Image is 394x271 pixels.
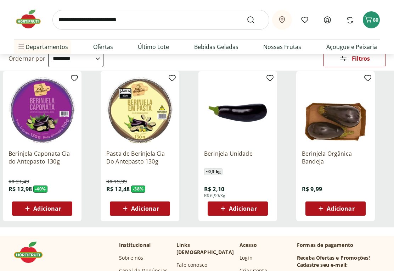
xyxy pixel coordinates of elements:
a: Bebidas Geladas [194,43,238,51]
button: Adicionar [110,201,170,216]
span: R$ 12,48 [106,185,130,193]
span: R$ 6,99/Kg [204,193,226,199]
a: Pasta de Berinjela Cia Do Antepasto 130g [106,150,174,165]
button: Adicionar [305,201,366,216]
p: Institucional [119,242,151,249]
svg: Abrir Filtros [339,54,348,63]
a: Berinjela Caponata Cia do Antepasto 130g [9,150,76,165]
a: Último Lote [138,43,169,51]
span: Adicionar [229,206,257,211]
span: R$ 21,49 [9,178,29,185]
span: R$ 12,98 [9,185,32,193]
span: Filtros [352,56,370,61]
h3: Cadastre seu e-mail: [297,261,348,269]
a: Berinjela Unidade [204,150,271,165]
span: Departamentos [17,38,68,55]
span: R$ 9,99 [302,185,322,193]
a: Login [240,254,253,261]
span: - 40 % [33,186,47,193]
span: ~ 0,3 kg [204,168,223,175]
a: Fale conosco [176,261,207,269]
a: Açougue e Peixaria [326,43,377,51]
span: - 38 % [131,186,145,193]
input: search [52,10,269,30]
a: Berinjela Orgânica Bandeja [302,150,369,165]
span: Adicionar [327,206,354,211]
a: Sobre nós [119,254,143,261]
span: Adicionar [131,206,159,211]
img: Berinjela Caponata Cia do Antepasto 130g [9,77,76,144]
span: 60 [373,16,378,23]
img: Hortifruti [14,9,50,30]
label: Ordernar por [9,55,45,62]
p: Formas de pagamento [297,242,380,249]
img: Pasta de Berinjela Cia Do Antepasto 130g [106,77,174,144]
button: Submit Search [247,16,264,24]
a: Nossas Frutas [263,43,301,51]
img: Berinjela Orgânica Bandeja [302,77,369,144]
button: Filtros [323,50,385,67]
h3: Receba Ofertas e Promoções! [297,254,370,261]
a: Ofertas [93,43,113,51]
img: Hortifruti [14,242,50,263]
img: Berinjela Unidade [204,77,271,144]
button: Adicionar [12,201,72,216]
span: Adicionar [33,206,61,211]
p: Links [DEMOGRAPHIC_DATA] [176,242,234,256]
button: Menu [17,38,26,55]
button: Carrinho [363,11,380,28]
span: R$ 2,10 [204,185,224,193]
p: Acesso [240,242,257,249]
button: Adicionar [208,201,268,216]
span: R$ 19,99 [106,178,127,185]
